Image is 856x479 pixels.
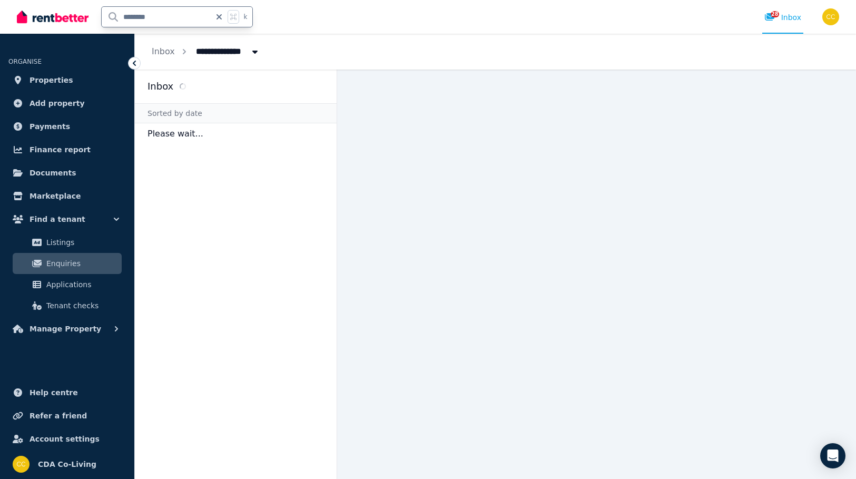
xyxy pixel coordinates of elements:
[771,11,779,17] span: 28
[13,295,122,316] a: Tenant checks
[29,386,78,399] span: Help centre
[46,278,117,291] span: Applications
[135,103,337,123] div: Sorted by date
[8,405,126,426] a: Refer a friend
[13,232,122,253] a: Listings
[8,116,126,137] a: Payments
[152,46,175,56] a: Inbox
[147,79,173,94] h2: Inbox
[822,8,839,25] img: CDA Co-Living
[29,433,100,445] span: Account settings
[13,253,122,274] a: Enquiries
[8,382,126,403] a: Help centre
[46,257,117,270] span: Enquiries
[8,209,126,230] button: Find a tenant
[13,274,122,295] a: Applications
[135,123,337,144] p: Please wait...
[29,213,85,226] span: Find a tenant
[29,120,70,133] span: Payments
[764,12,801,23] div: Inbox
[8,58,42,65] span: ORGANISE
[29,322,101,335] span: Manage Property
[46,236,117,249] span: Listings
[820,443,845,468] div: Open Intercom Messenger
[38,458,96,471] span: CDA Co-Living
[29,409,87,422] span: Refer a friend
[243,13,247,21] span: k
[29,190,81,202] span: Marketplace
[8,185,126,207] a: Marketplace
[17,9,88,25] img: RentBetter
[8,70,126,91] a: Properties
[29,167,76,179] span: Documents
[135,34,277,70] nav: Breadcrumb
[8,139,126,160] a: Finance report
[8,428,126,449] a: Account settings
[8,93,126,114] a: Add property
[13,456,29,473] img: CDA Co-Living
[29,143,91,156] span: Finance report
[29,97,85,110] span: Add property
[29,74,73,86] span: Properties
[8,318,126,339] button: Manage Property
[46,299,117,312] span: Tenant checks
[8,162,126,183] a: Documents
